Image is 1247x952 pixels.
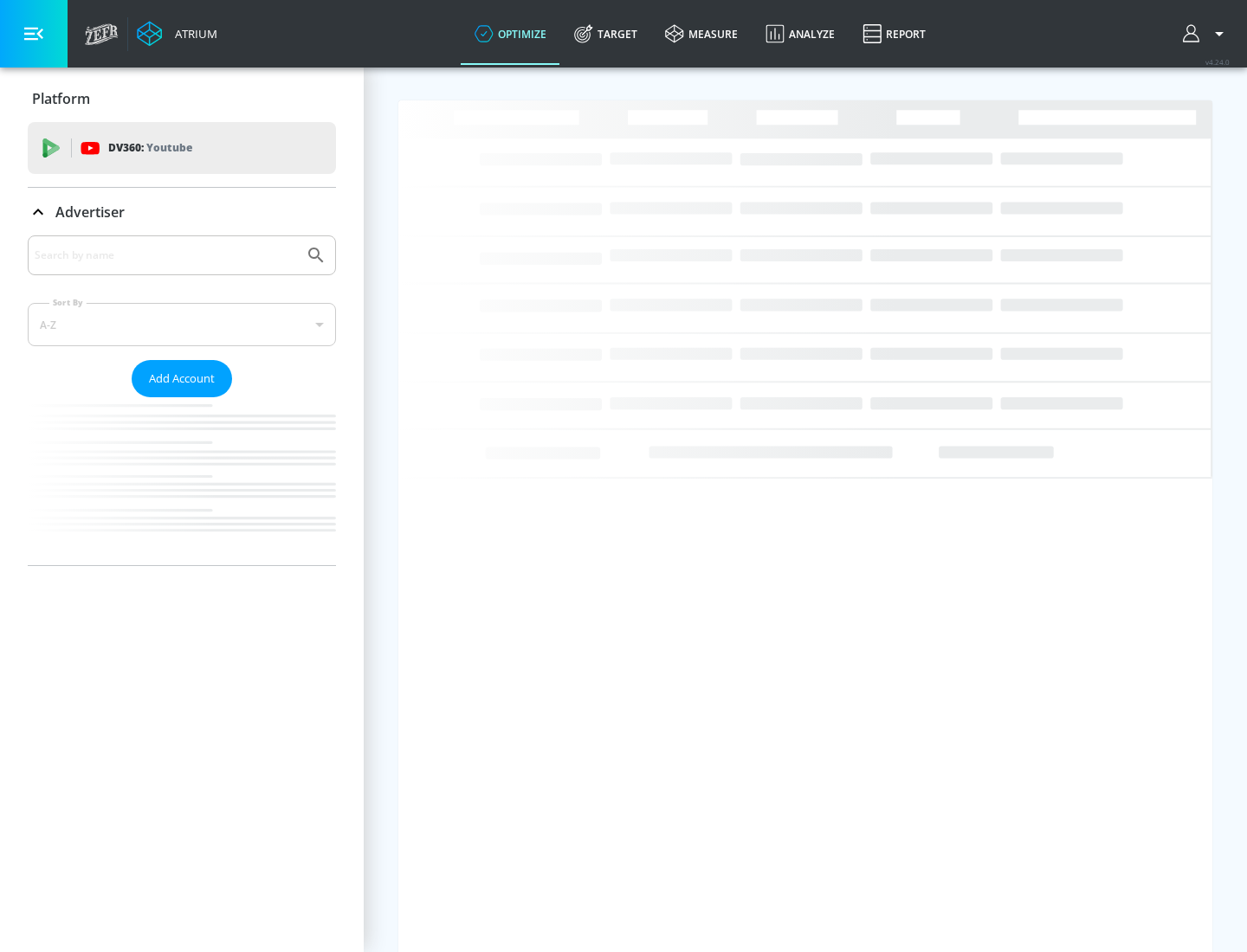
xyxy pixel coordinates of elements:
[149,369,215,389] span: Add Account
[137,21,217,47] a: Atrium
[146,138,192,157] p: Youtube
[132,360,232,397] button: Add Account
[55,203,125,222] p: Advertiser
[168,26,217,42] div: Atrium
[461,3,560,65] a: optimize
[560,3,651,65] a: Target
[1205,57,1230,67] span: v 4.24.0
[28,74,336,123] div: Platform
[651,3,752,65] a: measure
[28,397,336,565] nav: list of Advertiser
[849,3,940,65] a: Report
[28,188,336,236] div: Advertiser
[32,89,90,108] p: Platform
[28,122,336,174] div: DV360: Youtube
[49,297,87,308] label: Sort By
[28,303,336,346] div: A-Z
[752,3,849,65] a: Analyze
[35,244,297,267] input: Search by name
[28,235,336,565] div: Advertiser
[108,138,192,158] p: DV360:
